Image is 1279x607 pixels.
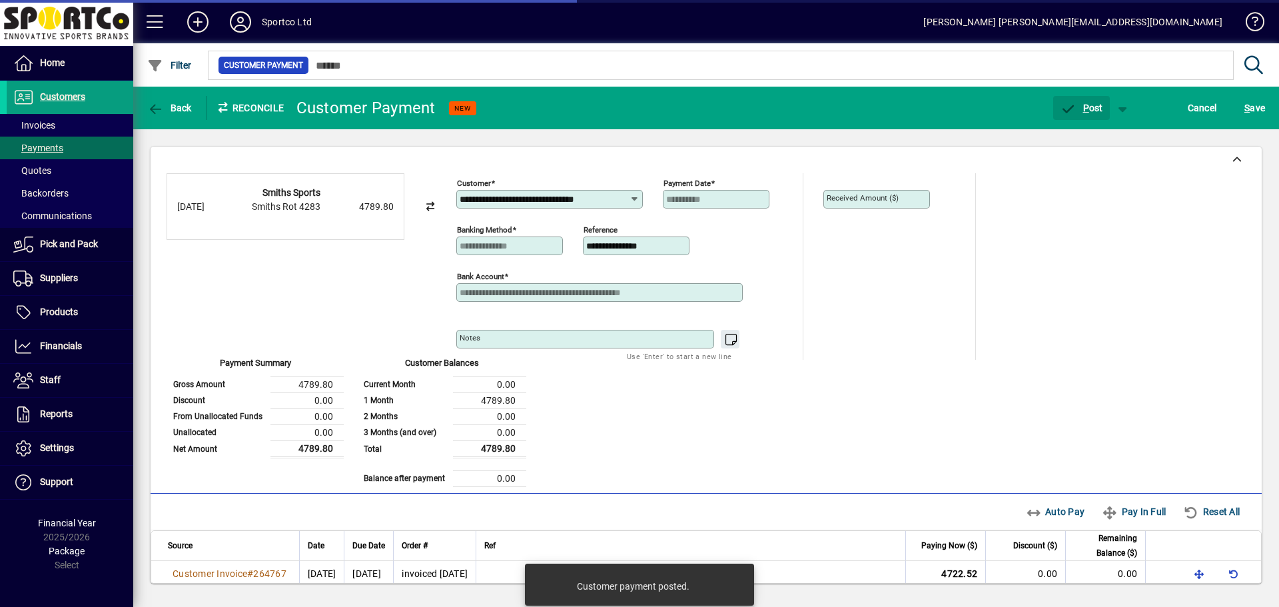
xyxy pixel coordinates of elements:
[270,376,344,392] td: 4789.80
[49,546,85,556] span: Package
[7,364,133,397] a: Staff
[453,424,526,440] td: 0.00
[167,356,344,376] div: Payment Summary
[40,57,65,68] span: Home
[308,538,324,553] span: Date
[296,97,436,119] div: Customer Payment
[1244,97,1265,119] span: ave
[1244,103,1250,113] span: S
[453,376,526,392] td: 0.00
[577,580,689,593] div: Customer payment posted.
[327,200,394,214] div: 4789.80
[7,114,133,137] a: Invoices
[7,137,133,159] a: Payments
[147,60,192,71] span: Filter
[207,97,286,119] div: Reconcile
[270,440,344,457] td: 4789.80
[1074,531,1137,560] span: Remaining Balance ($)
[7,398,133,431] a: Reports
[40,273,78,283] span: Suppliers
[453,440,526,457] td: 4789.80
[173,568,247,579] span: Customer Invoice
[38,518,96,528] span: Financial Year
[357,440,453,457] td: Total
[247,568,253,579] span: #
[308,568,336,579] span: [DATE]
[40,306,78,317] span: Products
[7,182,133,205] a: Backorders
[1178,500,1245,524] button: Reset All
[7,228,133,261] a: Pick and Pack
[584,225,618,235] mat-label: Reference
[1118,568,1137,579] span: 0.00
[453,408,526,424] td: 0.00
[7,432,133,465] a: Settings
[1102,501,1166,522] span: Pay In Full
[627,348,731,364] mat-hint: Use 'Enter' to start a new line
[827,193,899,203] mat-label: Received Amount ($)
[923,11,1222,33] div: [PERSON_NAME] [PERSON_NAME][EMAIL_ADDRESS][DOMAIN_NAME]
[7,296,133,329] a: Products
[393,561,476,588] td: invoiced [DATE]
[1060,103,1103,113] span: ost
[7,159,133,182] a: Quotes
[167,424,270,440] td: Unallocated
[224,59,303,72] span: Customer Payment
[1236,3,1262,46] a: Knowledge Base
[1096,500,1171,524] button: Pay In Full
[457,272,504,281] mat-label: Bank Account
[357,470,453,486] td: Balance after payment
[7,466,133,499] a: Support
[13,143,63,153] span: Payments
[484,538,496,553] span: Ref
[177,10,219,34] button: Add
[454,104,471,113] span: NEW
[453,470,526,486] td: 0.00
[144,96,195,120] button: Back
[262,11,312,33] div: Sportco Ltd
[133,96,207,120] app-page-header-button: Back
[1183,501,1240,522] span: Reset All
[1184,96,1220,120] button: Cancel
[40,408,73,419] span: Reports
[40,374,61,385] span: Staff
[13,211,92,221] span: Communications
[167,392,270,408] td: Discount
[357,392,453,408] td: 1 Month
[219,10,262,34] button: Profile
[7,330,133,363] a: Financials
[457,179,491,188] mat-label: Customer
[262,187,320,198] strong: Smiths Sports
[344,561,393,588] td: [DATE]
[167,440,270,457] td: Net Amount
[357,360,526,487] app-page-summary-card: Customer Balances
[270,424,344,440] td: 0.00
[1013,538,1057,553] span: Discount ($)
[357,356,526,376] div: Customer Balances
[147,103,192,113] span: Back
[453,392,526,408] td: 4789.80
[13,165,51,176] span: Quotes
[1241,96,1268,120] button: Save
[7,205,133,227] a: Communications
[357,424,453,440] td: 3 Months (and over)
[40,340,82,351] span: Financials
[144,53,195,77] button: Filter
[167,360,344,458] app-page-summary-card: Payment Summary
[941,568,977,579] span: 4722.52
[921,538,977,553] span: Paying Now ($)
[168,566,291,581] a: Customer Invoice#264767
[357,376,453,392] td: Current Month
[663,179,711,188] mat-label: Payment Date
[13,120,55,131] span: Invoices
[1083,103,1089,113] span: P
[168,538,193,553] span: Source
[1188,97,1217,119] span: Cancel
[270,392,344,408] td: 0.00
[177,200,230,214] div: [DATE]
[460,333,480,342] mat-label: Notes
[13,188,69,199] span: Backorders
[7,262,133,295] a: Suppliers
[357,408,453,424] td: 2 Months
[40,91,85,102] span: Customers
